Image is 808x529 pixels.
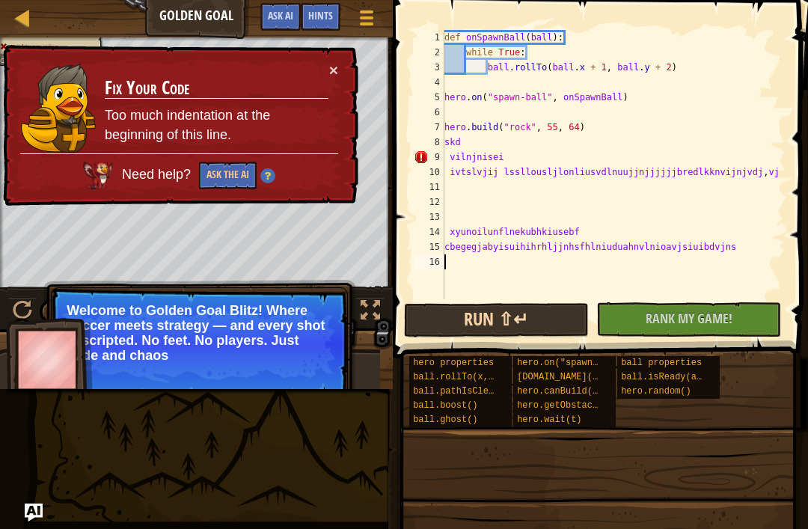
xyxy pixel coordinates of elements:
[67,303,332,363] p: Welcome to Golden Goal Blitz! Where soccer meets strategy — and every shot is scripted. No feet. ...
[414,30,444,45] div: 1
[413,415,477,425] span: ball.ghost()
[414,75,444,90] div: 4
[413,386,531,397] span: ball.pathIsClear(x, y)
[21,61,97,152] img: duck_tharin2.png
[348,3,385,38] button: Show game menu
[6,318,93,401] img: thang_avatar_frame.png
[121,167,194,183] span: Need help?
[414,254,444,269] div: 16
[414,135,444,150] div: 8
[413,358,494,368] span: hero properties
[414,210,444,224] div: 13
[414,180,444,195] div: 11
[517,400,646,411] span: hero.getObstacleAt(x, y)
[517,386,619,397] span: hero.canBuild(x, y)
[260,3,301,31] button: Ask AI
[414,105,444,120] div: 6
[517,372,652,382] span: [DOMAIN_NAME](type, x, y)
[25,504,43,522] button: Ask AI
[414,60,444,75] div: 3
[105,106,328,147] p: Too much indentation at the beginning of this line.
[414,90,444,105] div: 5
[621,358,702,368] span: ball properties
[260,168,275,183] img: Hint
[329,63,338,79] button: ×
[7,297,37,328] button: ⌘ + P: Play
[413,400,477,411] span: ball.boost()
[308,8,333,22] span: Hints
[414,45,444,60] div: 2
[414,120,444,135] div: 7
[414,224,444,239] div: 14
[10,43,61,51] span: Red team wins.
[517,415,581,425] span: hero.wait(t)
[414,150,444,165] div: 9
[414,195,444,210] div: 12
[105,78,328,100] h3: Fix Your Code
[268,8,293,22] span: Ask AI
[82,161,112,189] img: AI
[404,303,589,337] button: Run ⇧↵
[355,297,385,328] button: Toggle fullscreen
[621,372,734,382] span: ball.isReady(ability)
[413,372,504,382] span: ball.rollTo(x, y)
[596,302,781,337] button: Rank My Game!
[414,165,444,180] div: 10
[646,309,732,328] span: Rank My Game!
[198,162,256,190] button: Ask the AI
[621,386,691,397] span: hero.random()
[517,358,646,368] span: hero.on("spawn-ball", f)
[414,239,444,254] div: 15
